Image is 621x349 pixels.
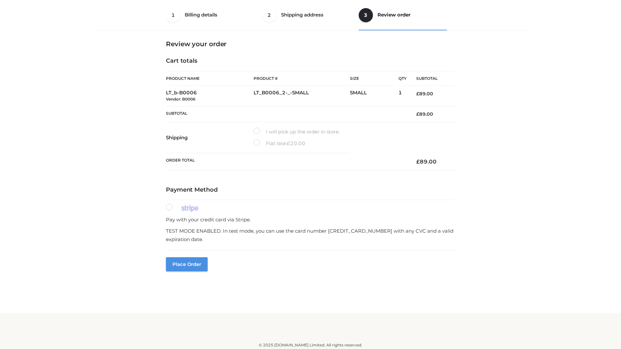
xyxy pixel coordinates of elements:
th: Order Total [166,153,407,170]
span: £ [416,111,419,117]
th: Product Name [166,71,254,86]
th: Shipping [166,122,254,153]
span: £ [416,91,419,97]
small: Vendor: B0006 [166,97,195,101]
span: £ [287,140,290,146]
div: © 2025 [DOMAIN_NAME] Limited. All rights reserved. [96,342,525,348]
th: Size [350,71,395,86]
td: SMALL [350,86,398,106]
th: Subtotal [407,71,455,86]
td: LT_b-B0006 [166,86,254,106]
bdi: 89.00 [416,158,437,165]
th: Product # [254,71,350,86]
th: Subtotal [166,106,407,122]
th: Qty [398,71,407,86]
h4: Payment Method [166,186,455,194]
h4: Cart totals [166,58,455,65]
p: TEST MODE ENABLED. In test mode, you can use the card number [CREDIT_CARD_NUMBER] with any CVC an... [166,227,455,243]
bdi: 89.00 [416,111,433,117]
button: Place order [166,257,208,271]
p: Pay with your credit card via Stripe. [166,216,455,224]
bdi: 20.00 [287,140,305,146]
bdi: 89.00 [416,91,433,97]
span: £ [416,158,420,165]
td: 1 [398,86,407,106]
h3: Review your order [166,40,455,48]
label: I will pick up the order in store. [254,128,340,136]
td: LT_B0006_2-_-SMALL [254,86,350,106]
label: Flat rate: [254,139,305,148]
